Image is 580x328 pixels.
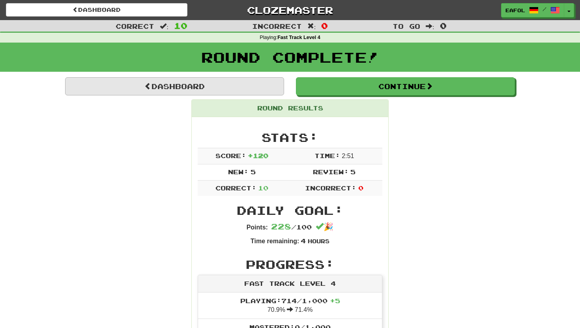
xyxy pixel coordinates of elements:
[174,21,187,30] span: 10
[271,223,312,231] span: / 100
[358,184,363,192] span: 0
[215,152,246,159] span: Score:
[271,222,291,231] span: 228
[198,293,382,319] li: 70.9% 71.4%
[277,35,320,40] strong: Fast Track Level 4
[247,224,268,231] strong: Points:
[307,23,316,30] span: :
[314,152,340,159] span: Time:
[6,3,187,17] a: Dashboard
[543,6,546,12] span: /
[501,3,564,17] a: eafol /
[316,222,333,231] span: 🎉
[505,7,525,14] span: eafol
[192,100,388,117] div: Round Results
[313,168,349,175] span: Review:
[258,184,268,192] span: 10
[252,22,302,30] span: Incorrect
[321,21,328,30] span: 0
[240,297,340,304] span: Playing: 714 / 1,000
[215,184,256,192] span: Correct:
[342,153,354,159] span: 2 : 51
[393,22,420,30] span: To go
[248,152,268,159] span: + 120
[251,238,299,244] strong: Time remaining:
[426,23,434,30] span: :
[305,184,356,192] span: Incorrect:
[198,275,382,293] div: Fast Track Level 4
[116,22,154,30] span: Correct
[199,3,381,17] a: Clozemaster
[65,77,284,95] a: Dashboard
[440,21,447,30] span: 0
[198,131,382,144] h2: Stats:
[350,168,355,175] span: 5
[251,168,256,175] span: 5
[198,258,382,271] h2: Progress:
[160,23,168,30] span: :
[3,49,577,65] h1: Round Complete!
[330,297,340,304] span: + 5
[198,204,382,217] h2: Daily Goal:
[228,168,249,175] span: New:
[301,237,306,244] span: 4
[296,77,515,95] button: Continue
[308,238,329,244] small: Hours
